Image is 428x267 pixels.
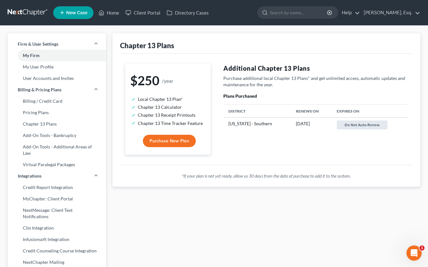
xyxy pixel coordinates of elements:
a: My User Profile [8,61,106,73]
a: Pricing Plans [8,107,106,118]
a: MyChapter: Client Portal [8,193,106,205]
a: Directory Cases [163,7,212,18]
span: Purchase New Plan [150,138,189,144]
span: New Case [66,10,87,15]
a: [PERSON_NAME], Esq. [361,7,420,18]
p: Purchase additional local Chapter 13 Plans* and get unlimited access, automatic updates and maint... [223,75,407,88]
li: Chapter 13 Time Tracker Feature [138,119,203,127]
th: Renews On [291,105,332,118]
span: Integrations [18,173,42,179]
a: Infusionsoft Integration [8,234,106,245]
a: User Accounts and Invites [8,73,106,84]
p: Plans Purchased [223,93,407,99]
h4: Additional Chapter 13 Plans [223,64,407,73]
a: Billing / Credit Card [8,95,106,107]
input: Search by name... [270,7,328,18]
a: Billing & Pricing Plans [8,84,106,95]
li: Chapter 13 Calculator [138,103,203,111]
a: Credit Report Integration [8,182,106,193]
a: Chapter 13 Plans [8,118,106,130]
h1: $250 [130,74,206,88]
li: Chapter 13 Receipt Printouts [138,111,203,119]
div: [DATE] [296,120,327,127]
a: Help [339,7,360,18]
a: Home [95,7,122,18]
a: Add-On Tools - Bankruptcy [8,130,106,141]
li: Local Chapter 13 Plan* [138,95,203,103]
a: Credit Counseling Course Integration [8,245,106,257]
a: Client Portal [122,7,163,18]
p: *If your plan is not yet ready, allow us 30 days from the date of purchase to add it to the system. [125,173,408,179]
span: Firm & User Settings [18,41,58,47]
a: NextMessage: Client Text Notifications [8,205,106,222]
a: Integrations [8,170,106,182]
a: My Firm [8,50,106,61]
button: Do not auto-renew [337,120,387,129]
span: 1 [419,245,425,251]
iframe: Intercom live chat [406,245,422,261]
button: Purchase New Plan [143,135,196,147]
a: Clio Integration [8,222,106,234]
span: Billing & Pricing Plans [18,87,61,93]
th: Expires On [332,105,408,118]
a: Add-On Tools - Additional Areas of Law [8,141,106,159]
a: Virtual Paralegal Packages [8,159,106,170]
th: District [223,105,291,118]
div: Chapter 13 Plans [120,41,174,50]
td: [US_STATE] - Southern [223,118,291,132]
a: Firm & User Settings [8,38,106,50]
small: /year [162,78,173,83]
